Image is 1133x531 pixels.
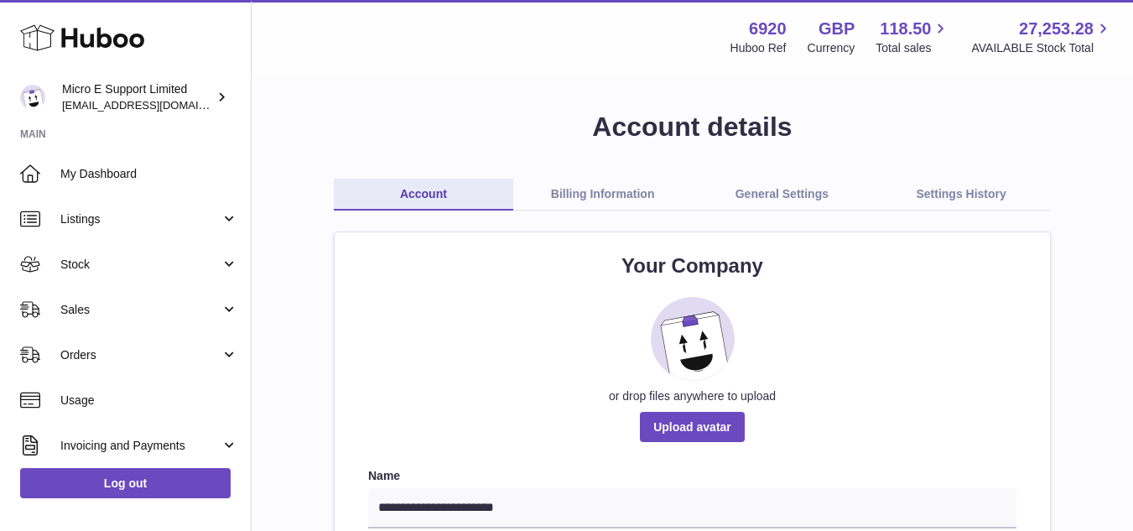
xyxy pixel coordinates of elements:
h1: Account details [278,109,1106,145]
div: Micro E Support Limited [62,81,213,113]
a: 27,253.28 AVAILABLE Stock Total [971,18,1113,56]
h2: Your Company [368,252,1016,279]
a: 118.50 Total sales [876,18,950,56]
a: Log out [20,468,231,498]
span: Invoicing and Payments [60,438,221,454]
span: AVAILABLE Stock Total [971,40,1113,56]
span: Usage [60,393,238,409]
div: Huboo Ref [730,40,787,56]
span: Orders [60,347,221,363]
span: 118.50 [880,18,931,40]
img: placeholder_image.svg [651,297,735,381]
span: Sales [60,302,221,318]
a: Billing Information [513,179,693,211]
span: [EMAIL_ADDRESS][DOMAIN_NAME] [62,98,247,112]
img: contact@micropcsupport.com [20,85,45,110]
a: Account [334,179,513,211]
div: Currency [808,40,855,56]
span: 27,253.28 [1019,18,1094,40]
div: or drop files anywhere to upload [368,388,1016,404]
a: Settings History [871,179,1051,211]
span: My Dashboard [60,166,238,182]
label: Name [368,468,1016,484]
span: Listings [60,211,221,227]
span: Total sales [876,40,950,56]
strong: 6920 [749,18,787,40]
a: General Settings [693,179,872,211]
span: Upload avatar [640,412,745,442]
strong: GBP [819,18,855,40]
span: Stock [60,257,221,273]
